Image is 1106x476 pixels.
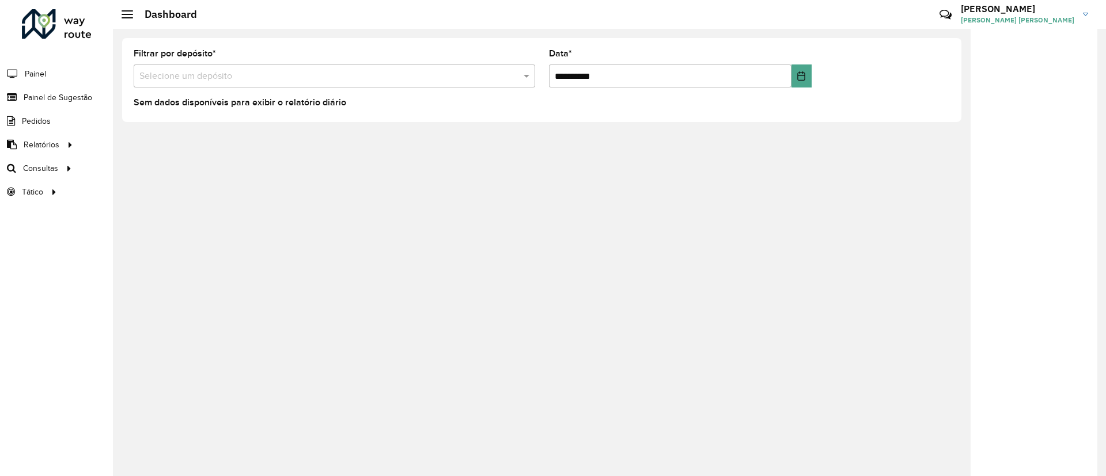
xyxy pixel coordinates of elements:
[24,139,59,151] span: Relatórios
[134,47,216,60] label: Filtrar por depósito
[133,8,197,21] h2: Dashboard
[134,96,346,109] label: Sem dados disponíveis para exibir o relatório diário
[961,3,1074,14] h3: [PERSON_NAME]
[549,47,572,60] label: Data
[24,92,92,104] span: Painel de Sugestão
[23,162,58,174] span: Consultas
[961,15,1074,25] span: [PERSON_NAME] [PERSON_NAME]
[25,68,46,80] span: Painel
[933,2,958,27] a: Contato Rápido
[22,186,43,198] span: Tático
[791,64,812,87] button: Choose Date
[22,115,51,127] span: Pedidos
